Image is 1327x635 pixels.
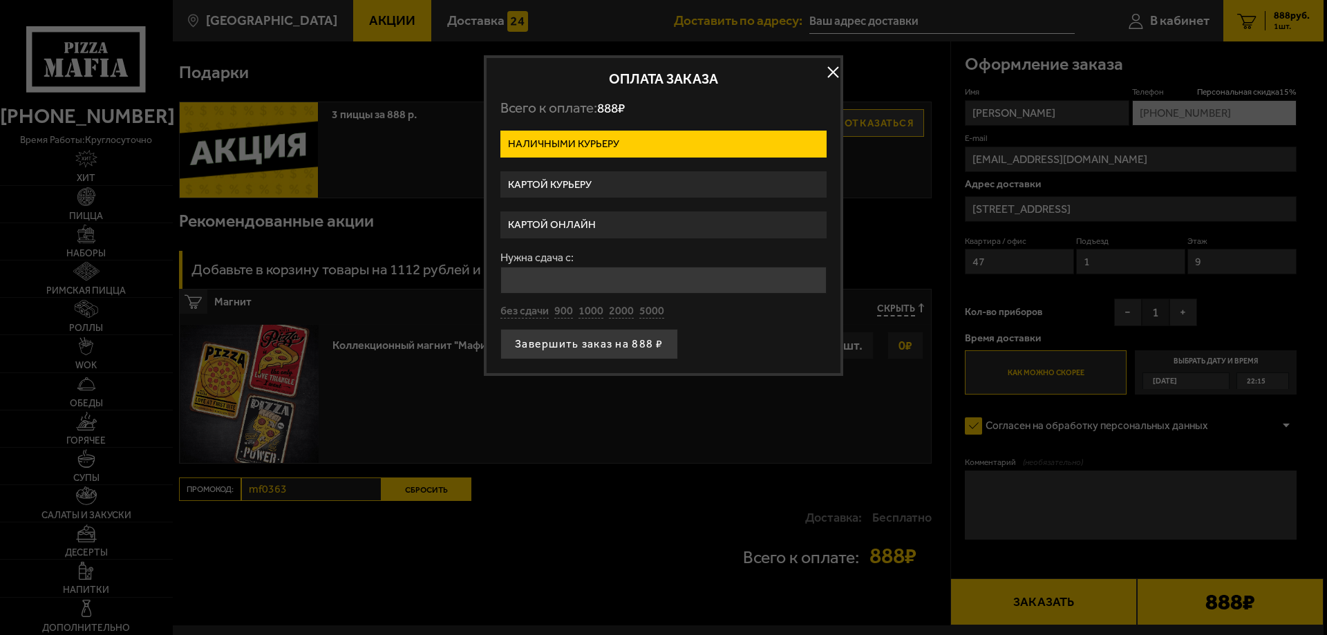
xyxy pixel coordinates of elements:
span: 888 ₽ [597,100,625,116]
label: Картой курьеру [500,171,827,198]
button: 2000 [609,304,634,319]
button: 900 [554,304,573,319]
button: без сдачи [500,304,549,319]
h2: Оплата заказа [500,72,827,86]
p: Всего к оплате: [500,99,827,117]
button: 5000 [639,304,664,319]
label: Нужна сдача с: [500,252,827,263]
label: Картой онлайн [500,211,827,238]
label: Наличными курьеру [500,131,827,158]
button: 1000 [578,304,603,319]
button: Завершить заказ на 888 ₽ [500,329,678,359]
